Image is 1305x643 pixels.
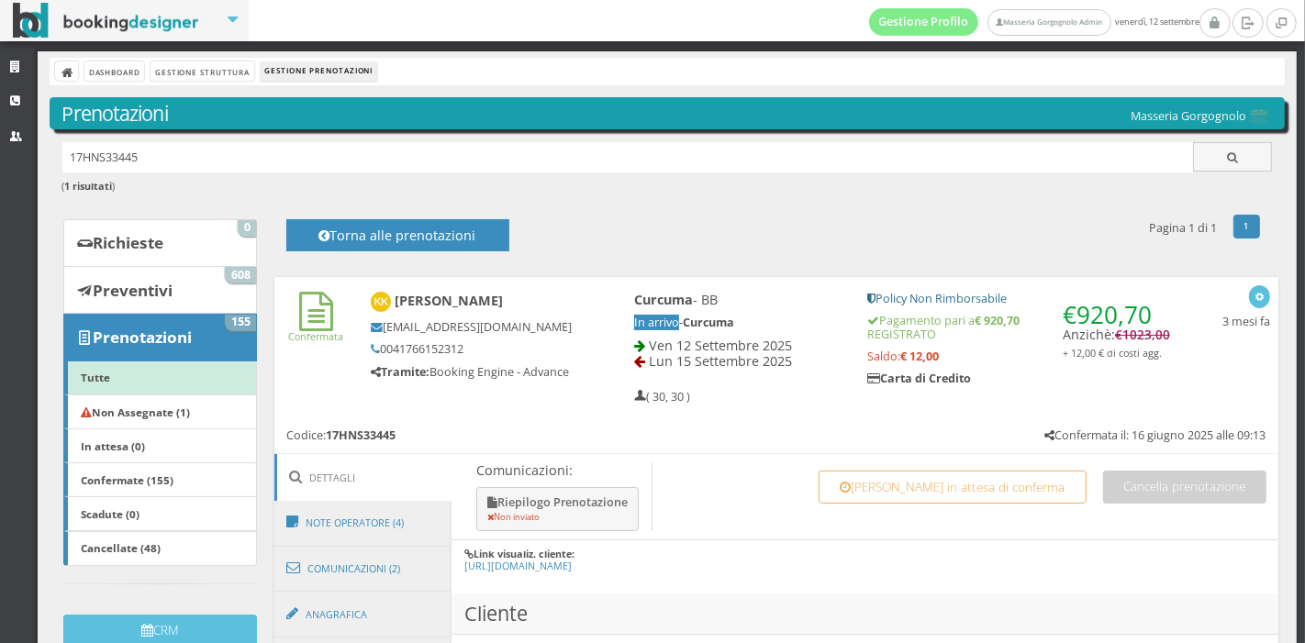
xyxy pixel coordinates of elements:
b: In attesa (0) [81,438,145,453]
h5: Pagamento pari a REGISTRATO [867,314,1170,341]
h4: - BB [634,292,843,307]
b: Curcuma [683,315,734,330]
span: Lun 15 Settembre 2025 [649,352,792,370]
input: Ricerca cliente - (inserisci il codice, il nome, il cognome, il numero di telefono o la mail) [62,142,1194,172]
h5: Booking Engine - Advance [371,365,573,379]
b: Confermate (155) [81,472,173,487]
p: Comunicazioni: [476,462,642,478]
strong: € 12,00 [900,349,939,364]
span: 0 [238,220,256,237]
button: Cancella prenotazione [1103,471,1266,503]
span: 608 [225,267,256,283]
a: Dettagli [274,454,452,501]
span: 1023,00 [1122,327,1170,343]
span: € [1115,327,1170,343]
b: Cancellate (48) [81,540,161,555]
a: Scadute (0) [63,496,257,531]
a: Gestione Profilo [869,8,979,36]
h4: Anzichè: [1063,292,1170,360]
b: Tutte [81,370,110,384]
button: Riepilogo Prenotazione Non inviato [476,487,639,532]
a: Confermate (155) [63,462,257,497]
a: Masseria Gorgognolo Admin [987,9,1110,36]
b: Richieste [93,232,163,253]
b: Prenotazioni [93,327,192,348]
h5: 3 mesi fa [1222,315,1270,328]
span: 920,70 [1076,298,1152,331]
h5: Codice: [286,428,396,442]
h5: Policy Non Rimborsabile [867,292,1170,305]
a: Comunicazioni (2) [274,545,452,593]
img: BookingDesigner.com [13,3,199,39]
a: Non Assegnate (1) [63,394,257,429]
h5: - [634,316,843,329]
a: Prenotazioni 155 [63,314,257,361]
a: Dashboard [84,61,144,81]
b: Curcuma [634,291,693,308]
a: Richieste 0 [63,219,257,267]
h5: Confermata il: 16 giugno 2025 alle 09:13 [1044,428,1266,442]
b: Carta di Credito [867,371,971,386]
b: Non Assegnate (1) [81,405,190,419]
h5: Pagina 1 di 1 [1149,221,1217,235]
span: venerdì, 12 settembre [869,8,1199,36]
a: Anagrafica [274,591,452,638]
img: 0603869b585f11eeb13b0a069e529790.png [1246,109,1272,125]
a: Confermata [289,315,344,343]
h4: Torna alle prenotazioni [307,227,488,256]
b: Tramite: [371,364,429,380]
strong: € 920,70 [975,313,1020,328]
small: + 12,00 € di costi agg. [1063,346,1162,360]
span: Ven 12 Settembre 2025 [649,337,792,354]
b: [PERSON_NAME] [395,292,503,309]
h5: [EMAIL_ADDRESS][DOMAIN_NAME] [371,320,573,334]
b: Scadute (0) [81,506,139,521]
b: 17HNS33445 [326,427,396,443]
h5: Saldo: [867,349,1170,363]
a: Note Operatore (4) [274,499,452,547]
h3: Cliente [452,593,1278,635]
h5: Masseria Gorgognolo [1131,109,1272,125]
span: In arrivo [634,315,679,330]
b: Link visualiz. cliente: [474,547,574,560]
a: Tutte [63,360,257,395]
b: Preventivi [93,280,173,301]
button: Torna alle prenotazioni [286,219,509,251]
button: [PERSON_NAME] in attesa di conferma [819,471,1087,503]
a: Preventivi 608 [63,266,257,314]
a: In attesa (0) [63,428,257,463]
h5: ( 30, 30 ) [634,390,690,404]
h5: 0041766152312 [371,342,573,356]
img: Kristina Klosterkamp [371,292,392,313]
h6: ( ) [62,181,1273,193]
a: [URL][DOMAIN_NAME] [464,559,572,572]
li: Gestione Prenotazioni [261,61,377,82]
b: 1 risultati [65,179,113,193]
a: 1 [1233,215,1260,238]
span: € [1063,298,1152,331]
span: 155 [225,315,256,331]
a: Gestione Struttura [151,61,253,81]
a: Cancellate (48) [63,531,257,566]
h3: Prenotazioni [62,102,1273,126]
small: Non inviato [487,511,540,523]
